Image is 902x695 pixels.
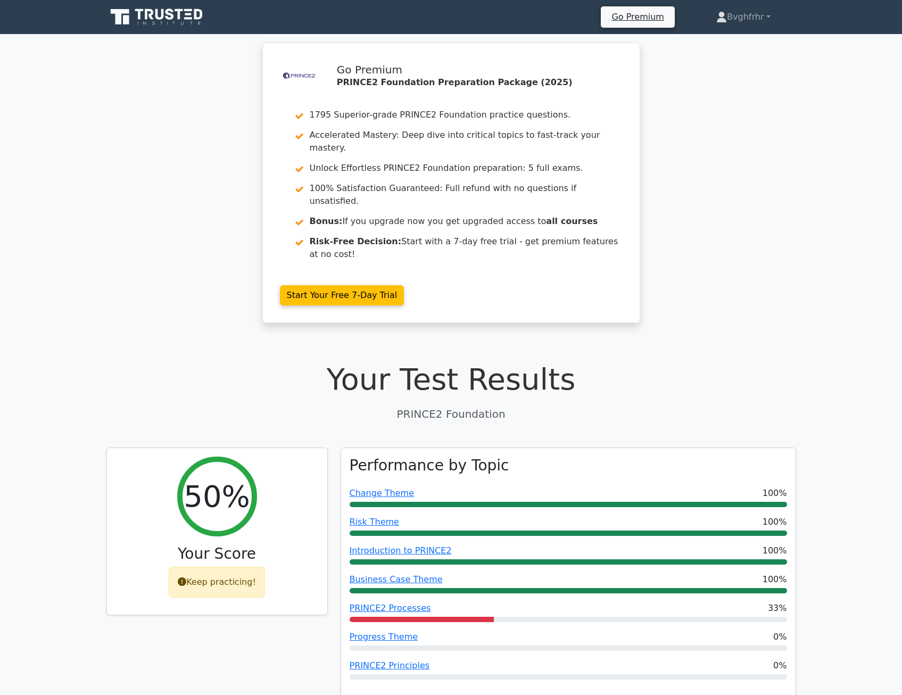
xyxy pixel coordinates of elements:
[184,478,250,514] h2: 50%
[106,361,796,397] h1: Your Test Results
[605,10,670,24] a: Go Premium
[350,545,452,556] a: Introduction to PRINCE2
[350,517,399,527] a: Risk Theme
[169,567,265,598] div: Keep practicing!
[691,6,796,28] a: Bvghfrhr
[280,285,404,305] a: Start Your Free 7-Day Trial
[763,544,787,557] span: 100%
[350,632,418,642] a: Progress Theme
[350,488,415,498] a: Change Theme
[350,603,431,613] a: PRINCE2 Processes
[350,457,509,475] h3: Performance by Topic
[763,487,787,500] span: 100%
[350,574,443,584] a: Business Case Theme
[768,602,787,615] span: 33%
[115,545,319,563] h3: Your Score
[106,406,796,422] p: PRINCE2 Foundation
[773,659,787,672] span: 0%
[773,631,787,643] span: 0%
[350,660,430,671] a: PRINCE2 Principles
[763,516,787,528] span: 100%
[763,573,787,586] span: 100%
